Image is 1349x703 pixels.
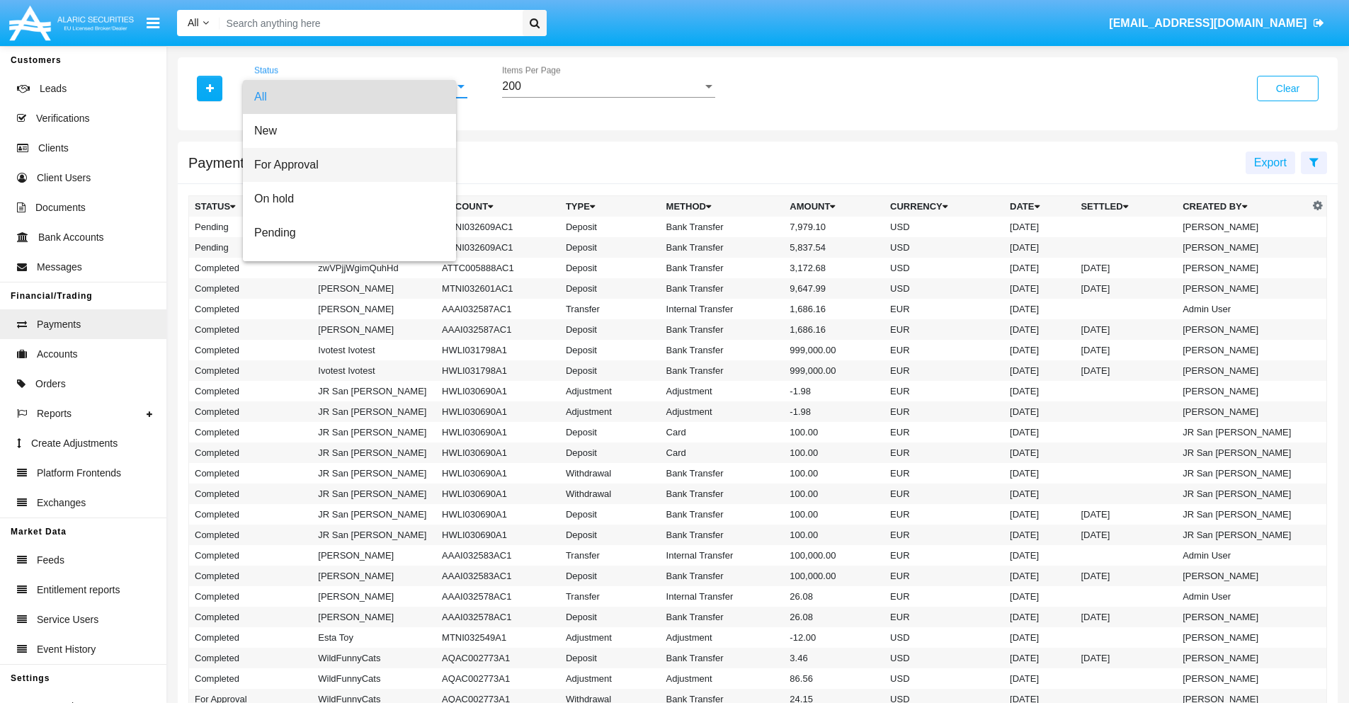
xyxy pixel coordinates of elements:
span: For Approval [254,148,445,182]
span: Rejected [254,250,445,284]
span: Pending [254,216,445,250]
span: New [254,114,445,148]
span: On hold [254,182,445,216]
span: All [254,80,445,114]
